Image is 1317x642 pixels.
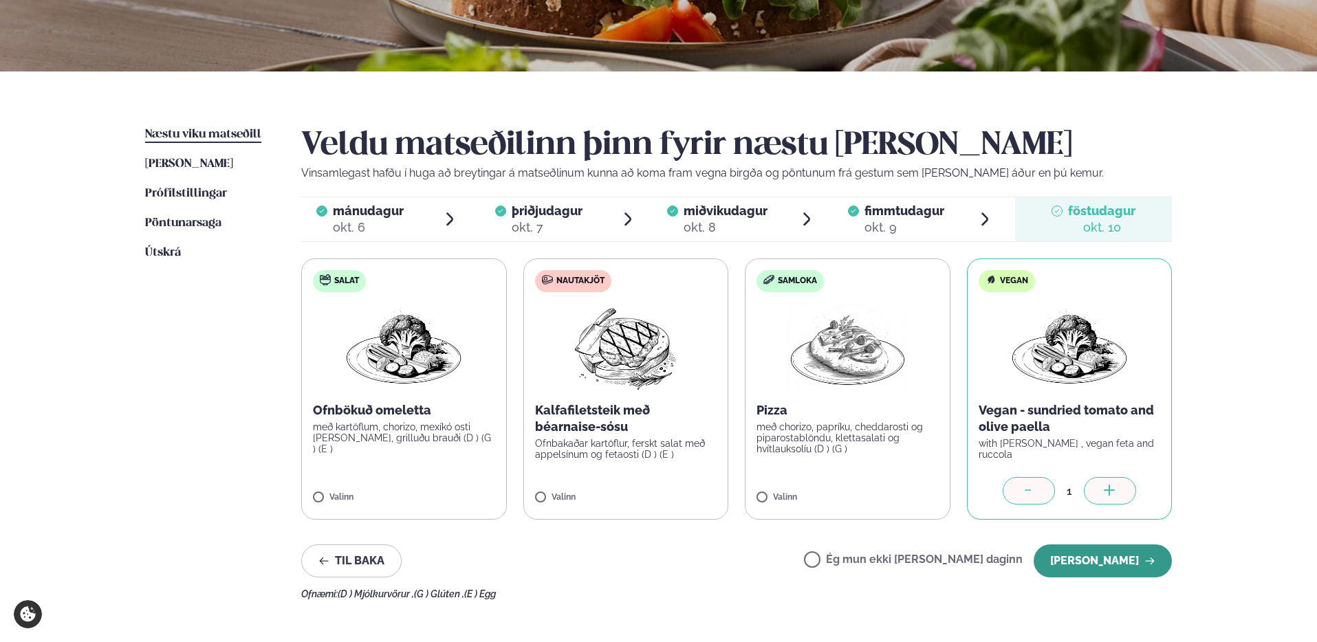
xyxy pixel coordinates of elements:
span: fimmtudagur [864,203,944,218]
div: okt. 10 [1068,219,1135,236]
span: mánudagur [333,203,404,218]
p: Vinsamlegast hafðu í huga að breytingar á matseðlinum kunna að koma fram vegna birgða og pöntunum... [301,165,1172,181]
span: Samloka [778,276,817,287]
img: beef.svg [542,274,553,285]
p: með chorizo, papríku, cheddarosti og piparostablöndu, klettasalati og hvítlauksolíu (D ) (G ) [757,421,939,454]
span: (E ) Egg [464,588,496,599]
span: Vegan [1000,276,1028,287]
a: [PERSON_NAME] [145,156,233,173]
img: Pizza-Bread.png [787,303,908,391]
p: with [PERSON_NAME] , vegan feta and ruccola [979,438,1161,460]
div: okt. 8 [684,219,768,236]
span: (G ) Glúten , [414,588,464,599]
span: Nautakjöt [556,276,605,287]
span: Pöntunarsaga [145,217,221,229]
a: Útskrá [145,245,181,261]
p: Ofnbakaðar kartöflur, ferskt salat með appelsínum og fetaosti (D ) (E ) [535,438,717,460]
span: Prófílstillingar [145,188,227,199]
span: Næstu viku matseðill [145,129,261,140]
h2: Veldu matseðilinn þinn fyrir næstu [PERSON_NAME] [301,126,1172,165]
a: Næstu viku matseðill [145,126,261,143]
img: sandwich-new-16px.svg [763,275,774,285]
span: Útskrá [145,247,181,258]
span: Salat [334,276,359,287]
span: þriðjudagur [512,203,583,218]
div: okt. 6 [333,219,404,236]
button: Til baka [301,544,402,577]
a: Pöntunarsaga [145,215,221,232]
span: miðvikudagur [684,203,768,218]
p: Ofnbökuð omeletta [313,402,495,419]
a: Cookie settings [14,600,42,628]
img: Vegan.png [343,303,464,391]
img: Beef-Meat.png [565,303,686,391]
span: [PERSON_NAME] [145,158,233,170]
span: föstudagur [1068,203,1135,218]
p: Kalfafiletsteik með béarnaise-sósu [535,402,717,435]
p: Pizza [757,402,939,419]
div: Ofnæmi: [301,588,1172,599]
img: Vegan.png [1009,303,1130,391]
div: okt. 9 [864,219,944,236]
div: okt. 7 [512,219,583,236]
span: (D ) Mjólkurvörur , [338,588,414,599]
div: 1 [1055,483,1084,499]
button: [PERSON_NAME] [1034,544,1172,577]
p: með kartöflum, chorizo, mexíkó osti [PERSON_NAME], grilluðu brauði (D ) (G ) (E ) [313,421,495,454]
a: Prófílstillingar [145,186,227,202]
img: salad.svg [320,274,331,285]
p: Vegan - sundried tomato and olive paella [979,402,1161,435]
img: Vegan.svg [986,274,997,285]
